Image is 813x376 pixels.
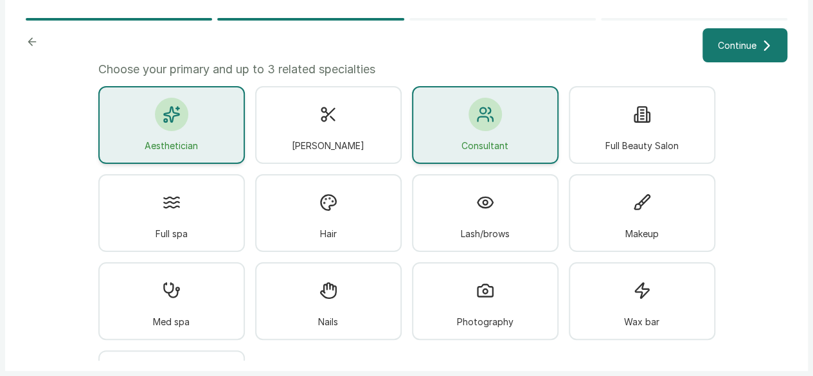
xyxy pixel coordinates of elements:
[461,139,508,152] span: Consultant
[569,262,715,340] div: Wax bar
[156,227,188,240] span: Full spa
[569,174,715,252] div: Makeup
[718,39,756,52] span: Continue
[702,28,787,62] button: Continue
[412,86,558,164] div: Consultant
[625,227,659,240] span: Makeup
[624,315,659,328] span: Wax bar
[412,262,558,340] div: Photography
[320,227,337,240] span: Hair
[98,262,245,340] div: Med spa
[153,315,190,328] span: Med spa
[98,86,245,164] div: Aesthetician
[255,262,402,340] div: Nails
[605,139,679,152] span: Full Beauty Salon
[145,139,198,152] span: Aesthetician
[412,174,558,252] div: Lash/brows
[98,60,715,78] p: Choose your primary and up to 3 related specialties
[457,315,514,328] span: Photography
[98,174,245,252] div: Full spa
[255,86,402,164] div: [PERSON_NAME]
[255,174,402,252] div: Hair
[461,227,510,240] span: Lash/brows
[318,315,338,328] span: Nails
[292,139,364,152] span: [PERSON_NAME]
[569,86,715,164] div: Full Beauty Salon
